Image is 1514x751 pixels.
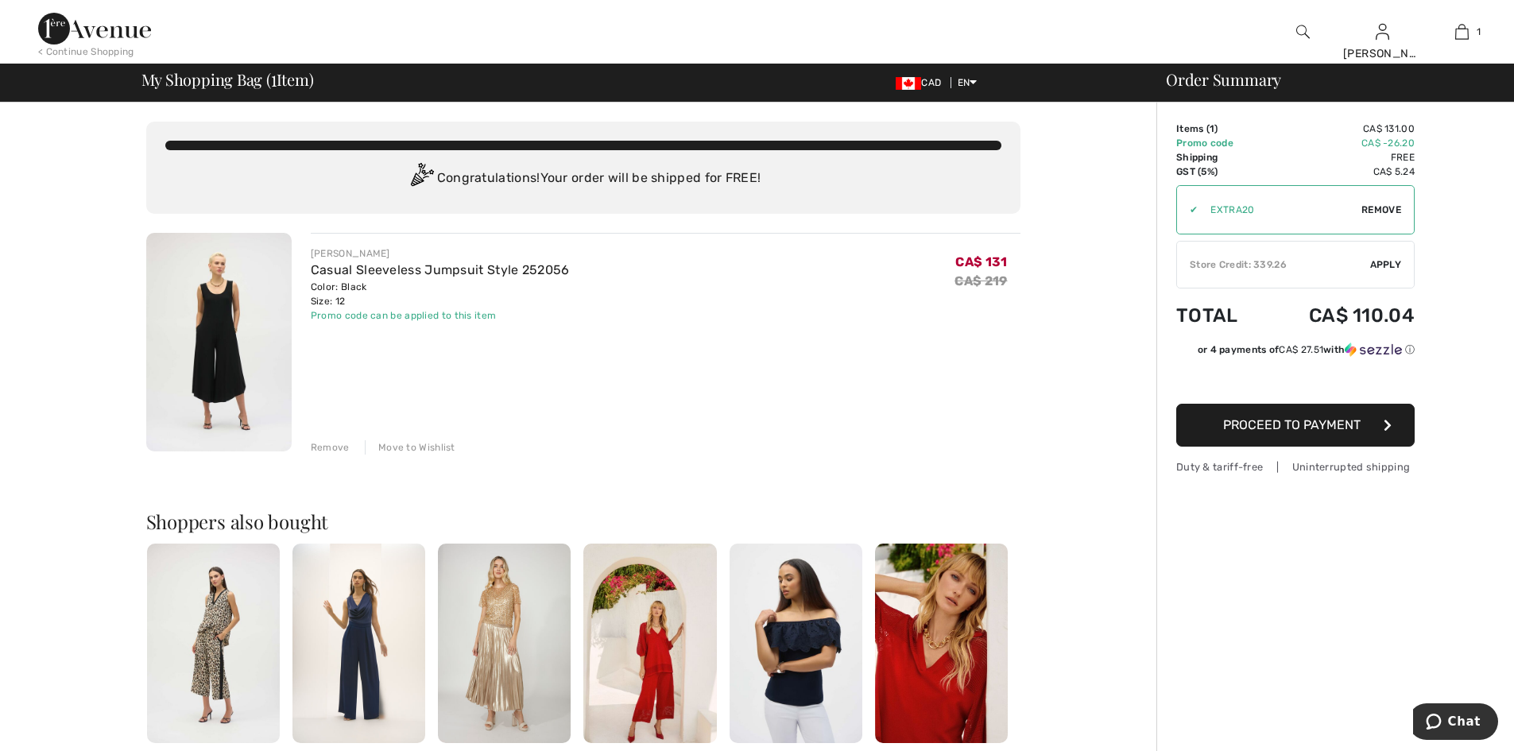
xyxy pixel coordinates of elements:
button: Proceed to Payment [1176,404,1415,447]
td: CA$ 110.04 [1264,288,1415,343]
div: Remove [311,440,350,455]
span: CA$ 131 [955,254,1007,269]
img: Congratulation2.svg [405,163,437,195]
span: 1 [271,68,277,88]
img: Casual Sleeveless Jumpsuit Style 252056 [146,233,292,451]
img: Pleated Metallic A-Line Skirt Style 258286 [438,544,571,743]
img: Cropped Wide-Leg Mesh Trousers Style 251915 [583,544,716,743]
div: Order Summary [1147,72,1504,87]
div: Congratulations! Your order will be shipped for FREE! [165,163,1001,195]
div: Move to Wishlist [365,440,455,455]
td: CA$ -26.20 [1264,136,1415,150]
img: Off-Shoulder Embroidered Pullover Style 252134 [730,544,862,743]
h2: Shoppers also bought [146,512,1020,531]
div: Duty & tariff-free | Uninterrupted shipping [1176,459,1415,474]
s: CA$ 219 [954,273,1007,288]
span: Proceed to Payment [1223,417,1361,432]
div: [PERSON_NAME] [1343,45,1421,62]
iframe: Opens a widget where you can chat to one of our agents [1413,703,1498,743]
div: Color: Black Size: 12 [311,280,570,308]
img: My Bag [1455,22,1469,41]
a: Sign In [1376,24,1389,39]
span: EN [958,77,978,88]
span: CAD [896,77,947,88]
span: 1 [1477,25,1481,39]
div: Store Credit: 339.26 [1177,257,1370,272]
img: search the website [1296,22,1310,41]
td: Promo code [1176,136,1264,150]
span: 1 [1210,123,1214,134]
input: Promo code [1198,186,1361,234]
td: Shipping [1176,150,1264,165]
span: CA$ 27.51 [1279,344,1323,355]
div: Promo code can be applied to this item [311,308,570,323]
td: Total [1176,288,1264,343]
div: < Continue Shopping [38,45,134,59]
td: CA$ 131.00 [1264,122,1415,136]
td: Free [1264,150,1415,165]
img: My Info [1376,22,1389,41]
img: Animal Print Casual Trousers Style 252235 [147,544,280,743]
div: or 4 payments of with [1198,343,1415,357]
img: Casual V-Neck Pullover Style 251925 [875,544,1008,743]
div: ✔ [1177,203,1198,217]
img: Sezzle [1345,343,1402,357]
span: Remove [1361,203,1401,217]
div: or 4 payments ofCA$ 27.51withSezzle Click to learn more about Sezzle [1176,343,1415,362]
img: Formal V-Neck Jumpsuit Style 252703 [292,544,425,743]
img: Canadian Dollar [896,77,921,90]
span: Apply [1370,257,1402,272]
span: My Shopping Bag ( Item) [141,72,314,87]
td: Items ( ) [1176,122,1264,136]
a: Casual Sleeveless Jumpsuit Style 252056 [311,262,570,277]
td: CA$ 5.24 [1264,165,1415,179]
a: 1 [1423,22,1500,41]
td: GST (5%) [1176,165,1264,179]
div: [PERSON_NAME] [311,246,570,261]
iframe: PayPal-paypal [1176,362,1415,398]
img: 1ère Avenue [38,13,151,45]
